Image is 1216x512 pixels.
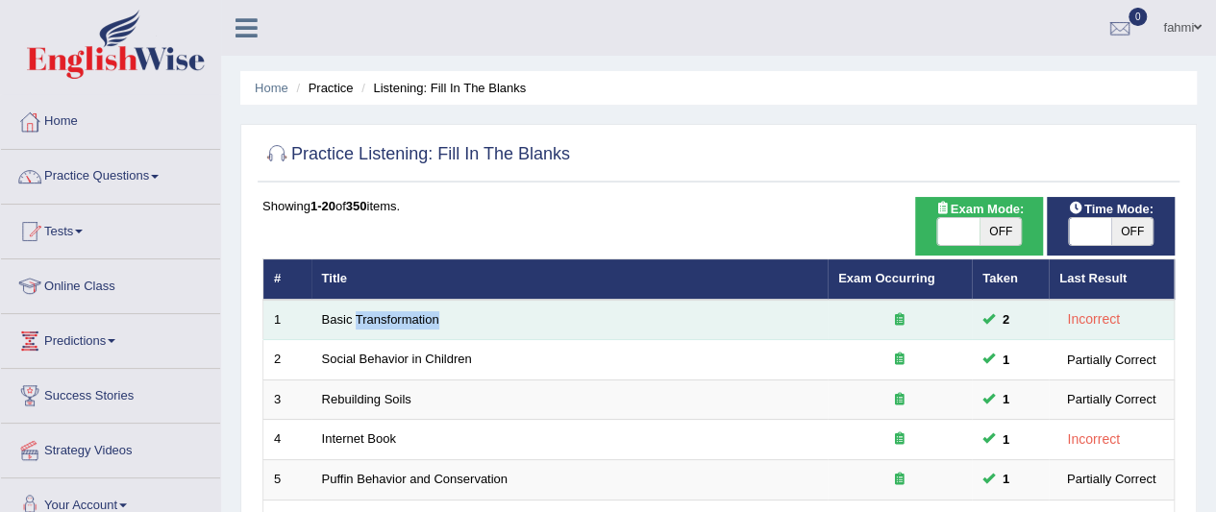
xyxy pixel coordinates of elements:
[322,392,411,406] a: Rebuilding Soils
[322,431,396,446] a: Internet Book
[838,471,961,489] div: Exam occurring question
[995,350,1017,370] span: You can still take this question
[263,259,311,300] th: #
[1061,199,1161,219] span: Time Mode:
[357,79,526,97] li: Listening: Fill In The Blanks
[928,199,1031,219] span: Exam Mode:
[1059,308,1128,330] div: Incorrect
[1129,8,1148,26] span: 0
[263,300,311,340] td: 1
[255,81,288,95] a: Home
[263,460,311,500] td: 5
[1111,218,1154,245] span: OFF
[263,420,311,460] td: 4
[291,79,353,97] li: Practice
[1,259,220,307] a: Online Class
[263,340,311,380] td: 2
[310,199,335,213] b: 1-20
[838,311,961,329] div: Exam occurring question
[1,150,220,198] a: Practice Questions
[1059,428,1128,451] div: Incorrect
[1049,259,1175,300] th: Last Result
[1,314,220,362] a: Predictions
[1,424,220,472] a: Strategy Videos
[995,429,1017,450] span: You can still take this question
[346,199,367,213] b: 350
[1,205,220,253] a: Tests
[322,312,439,327] a: Basic Transformation
[1,95,220,143] a: Home
[838,271,934,285] a: Exam Occurring
[995,309,1017,329] span: You can still take this question
[262,197,1175,215] div: Showing of items.
[838,351,961,369] div: Exam occurring question
[980,218,1022,245] span: OFF
[322,472,508,486] a: Puffin Behavior and Conservation
[995,469,1017,489] span: You can still take this question
[838,391,961,409] div: Exam occurring question
[915,197,1043,256] div: Show exams occurring in exams
[311,259,828,300] th: Title
[262,140,570,169] h2: Practice Listening: Fill In The Blanks
[972,259,1049,300] th: Taken
[1059,350,1163,370] div: Partially Correct
[995,389,1017,409] span: You can still take this question
[838,430,961,449] div: Exam occurring question
[1,369,220,417] a: Success Stories
[1059,469,1163,489] div: Partially Correct
[263,379,311,420] td: 3
[1059,389,1163,409] div: Partially Correct
[322,352,472,366] a: Social Behavior in Children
